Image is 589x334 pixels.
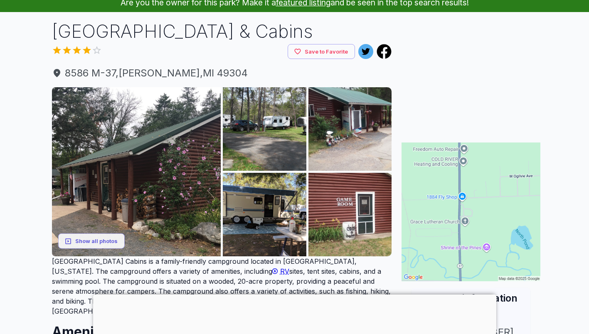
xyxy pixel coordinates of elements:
img: Map for Whispering Oaks Campground & Cabins [402,142,540,281]
iframe: Advertisement [93,295,496,332]
h2: Contact information [421,291,520,305]
button: Show all photos [58,233,125,249]
img: AAcXr8rdzXR8xYSah0xENva6YxKkgiF1kdY3tANOBAzrnK-Y-USlW4Fd4BsqNRc9i4gI0xYuIo7mZbp-dn1lvA25Og6XB5Fng... [308,87,392,171]
h1: [GEOGRAPHIC_DATA] & Cabins [52,19,392,44]
img: AAcXr8rC9hSwrz47LkWJ8EM-tPjp3cp_aGW62oyxuyPfEAfpya0bDs36XWPYIY7ZBnbn6-sQAyblLAf8BUzhjdpWOfcu6cZwD... [223,87,306,171]
img: AAcXr8q8rINhjP2dC3etzegiHNCVZ08UgOFu04n4WBVtVUU1kZDLk2l0h9qNxdPBUDqOuuvFRL7R0xr6F94dLxsLnOXw5aens... [52,87,221,256]
span: 8586 M-37 , [PERSON_NAME] , MI 49304 [52,66,392,81]
img: AAcXr8or0KHHil5BqxIj8vh5iKQ4bIHwx-h4TJUMEAvwvUO3NNzZNnnGWAPsjLEpWkjeg1EeRxaWA4G0WEL88b0g7fvDGYzt8... [308,173,392,256]
a: RV [272,267,289,275]
span: RV [280,267,289,275]
p: [GEOGRAPHIC_DATA] Cabins is a family-friendly campground located in [GEOGRAPHIC_DATA], [US_STATE]... [52,256,392,316]
iframe: Advertisement [402,19,540,123]
a: 8586 M-37,[PERSON_NAME],MI 49304 [52,66,392,81]
button: Save to Favorite [288,44,355,59]
img: AAcXr8rfCJckuXYKXL9YVGZUgui5Ibr7c9itrXyQ03b3ZEeXJ6-XhyHkSHeNrd4k0FV4pI5qqpTsSN1S9JWn6lMqOj_lJfRbC... [223,173,306,256]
